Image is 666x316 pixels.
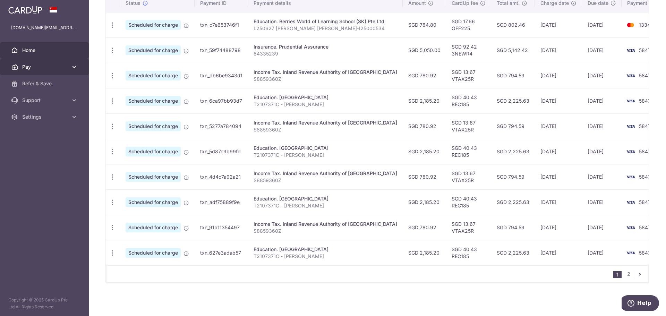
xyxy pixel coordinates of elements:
span: 5847 [639,72,651,78]
td: txn_91b11354497 [195,215,248,240]
div: Education. [GEOGRAPHIC_DATA] [254,145,397,152]
td: SGD 794.59 [491,215,535,240]
td: SGD 780.92 [403,215,446,240]
img: Bank Card [624,71,638,80]
span: Scheduled for charge [126,172,181,182]
td: SGD 5,142.42 [491,37,535,63]
td: SGD 92.42 3NEWR4 [446,37,491,63]
span: Refer & Save [22,80,68,87]
span: Scheduled for charge [126,248,181,258]
td: [DATE] [582,215,622,240]
p: T2107371C - [PERSON_NAME] [254,101,397,108]
td: txn_5277a784094 [195,113,248,139]
td: SGD 784.80 [403,12,446,37]
td: SGD 2,185.20 [403,88,446,113]
p: T2107371C - [PERSON_NAME] [254,152,397,159]
td: [DATE] [582,139,622,164]
td: SGD 794.59 [491,63,535,88]
td: SGD 13.67 VTAX25R [446,215,491,240]
td: SGD 794.59 [491,164,535,189]
td: SGD 2,185.20 [403,240,446,265]
td: txn_4d4c7a92a21 [195,164,248,189]
img: Bank Card [624,97,638,105]
td: txn_adf75889f9e [195,189,248,215]
td: [DATE] [582,63,622,88]
td: SGD 17.66 OFF225 [446,12,491,37]
p: 84335239 [254,50,397,57]
span: Scheduled for charge [126,71,181,80]
td: SGD 780.92 [403,63,446,88]
span: 5847 [639,47,651,53]
span: 5847 [639,224,651,230]
td: [DATE] [535,164,582,189]
span: Scheduled for charge [126,96,181,106]
span: Settings [22,113,68,120]
span: Scheduled for charge [126,45,181,55]
div: Education. [GEOGRAPHIC_DATA] [254,195,397,202]
td: SGD 794.59 [491,113,535,139]
span: Scheduled for charge [126,20,181,30]
td: SGD 5,050.00 [403,37,446,63]
img: Bank Card [624,46,638,54]
span: Scheduled for charge [126,197,181,207]
td: [DATE] [582,12,622,37]
td: SGD 40.43 REC185 [446,88,491,113]
td: [DATE] [582,88,622,113]
span: Scheduled for charge [126,223,181,232]
td: [DATE] [582,113,622,139]
td: SGD 802.46 [491,12,535,37]
td: [DATE] [535,189,582,215]
span: Support [22,97,68,104]
td: txn_59f74488798 [195,37,248,63]
td: SGD 2,225.63 [491,189,535,215]
td: [DATE] [582,37,622,63]
div: Education. Berries World of Learning School (SK) Pte Ltd [254,18,397,25]
td: SGD 780.92 [403,164,446,189]
td: SGD 13.67 VTAX25R [446,164,491,189]
td: SGD 2,185.20 [403,189,446,215]
td: SGD 40.43 REC185 [446,240,491,265]
img: Bank Card [624,21,638,29]
img: Bank Card [624,223,638,232]
span: Scheduled for charge [126,121,181,131]
td: txn_6ca97bb93d7 [195,88,248,113]
td: SGD 2,225.63 [491,240,535,265]
p: [DOMAIN_NAME][EMAIL_ADDRESS][DOMAIN_NAME] [11,24,78,31]
div: Education. [GEOGRAPHIC_DATA] [254,246,397,253]
td: SGD 13.67 VTAX25R [446,63,491,88]
img: Bank Card [624,147,638,156]
div: Income Tax. Inland Revenue Authority of [GEOGRAPHIC_DATA] [254,119,397,126]
p: L250627 [PERSON_NAME] [PERSON_NAME]-I25000534 [254,25,397,32]
div: Insurance. Prudential Assurance [254,43,397,50]
td: txn_5d87c9b99fd [195,139,248,164]
span: 5847 [639,250,651,256]
p: S8859360Z [254,76,397,83]
td: [DATE] [535,88,582,113]
p: T2107371C - [PERSON_NAME] [254,202,397,209]
span: 1334 [639,22,650,28]
span: 5847 [639,174,651,180]
img: Bank Card [624,173,638,181]
span: 5847 [639,148,651,154]
img: CardUp [8,6,42,14]
span: Home [22,47,68,54]
span: Pay [22,63,68,70]
span: 5847 [639,199,651,205]
nav: pager [613,266,648,282]
td: SGD 40.43 REC185 [446,189,491,215]
td: [DATE] [535,113,582,139]
span: 5847 [639,123,651,129]
td: [DATE] [535,139,582,164]
td: txn_db6be9343d1 [195,63,248,88]
td: [DATE] [535,215,582,240]
iframe: Opens a widget where you can find more information [622,295,659,313]
img: Bank Card [624,122,638,130]
td: [DATE] [535,63,582,88]
td: [DATE] [535,12,582,37]
p: T2107371C - [PERSON_NAME] [254,253,397,260]
td: SGD 780.92 [403,113,446,139]
td: SGD 2,225.63 [491,88,535,113]
td: [DATE] [582,164,622,189]
div: Income Tax. Inland Revenue Authority of [GEOGRAPHIC_DATA] [254,69,397,76]
a: 2 [624,270,633,278]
